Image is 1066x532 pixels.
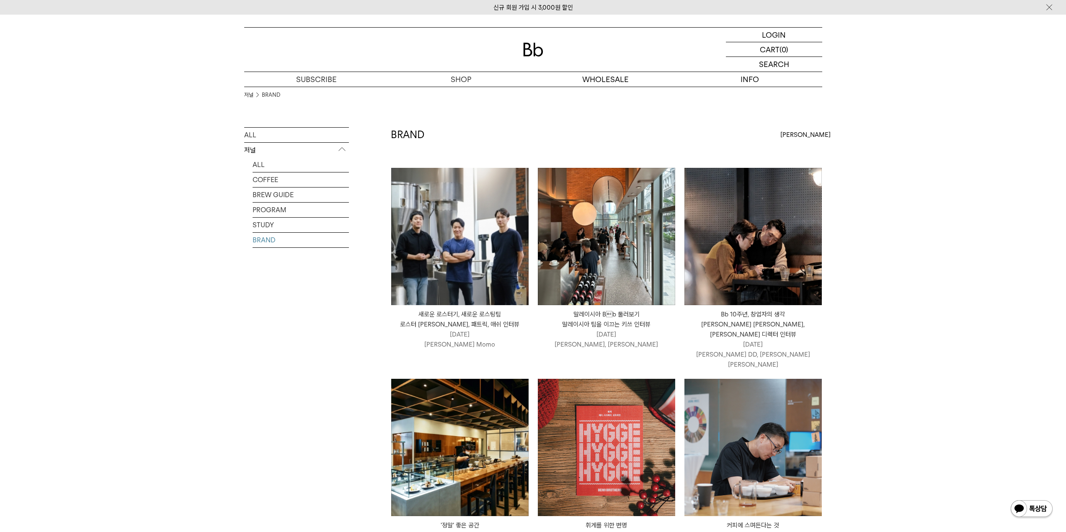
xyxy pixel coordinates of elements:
[538,309,675,329] p: 말레이시아 Bb 둘러보기 말레이시아 팀을 이끄는 키쓰 인터뷰
[684,379,822,516] img: 커피에 스며든다는 것독자 인터뷰2 - 찬님 편
[760,42,779,57] p: CART
[538,168,675,305] img: 말레이시아 Bb 둘러보기말레이시아 팀을 이끄는 키쓰 인터뷰
[262,91,280,99] a: BRAND
[1010,499,1053,519] img: 카카오톡 채널 1:1 채팅 버튼
[253,172,349,187] a: COFFEE
[684,168,822,305] img: Bb 10주년, 창업자의 생각박성호 대표, 성훈식 디렉터 인터뷰
[253,188,349,202] a: BREW GUIDE
[253,203,349,217] a: PROGRAM
[762,28,786,42] p: LOGIN
[253,233,349,247] a: BRAND
[533,72,678,87] p: WHOLESALE
[538,329,675,350] p: [DATE] [PERSON_NAME], [PERSON_NAME]
[780,130,831,140] span: [PERSON_NAME]
[244,91,253,99] a: 저널
[391,309,529,350] a: 새로운 로스터기, 새로운 로스팅팀로스터 [PERSON_NAME], 패트릭, 애쉬 인터뷰 [DATE][PERSON_NAME] Momo
[678,72,822,87] p: INFO
[523,43,543,57] img: 로고
[684,309,822,370] a: Bb 10주년, 창업자의 생각[PERSON_NAME] [PERSON_NAME], [PERSON_NAME] 디렉터 인터뷰 [DATE][PERSON_NAME] DD, [PERSO...
[538,309,675,350] a: 말레이시아 Bb 둘러보기말레이시아 팀을 이끄는 키쓰 인터뷰 [DATE][PERSON_NAME], [PERSON_NAME]
[684,339,822,370] p: [DATE] [PERSON_NAME] DD, [PERSON_NAME] [PERSON_NAME]
[391,168,529,305] img: 1000000496_add2_038.jpg
[684,309,822,339] p: Bb 10주년, 창업자의 생각 [PERSON_NAME] [PERSON_NAME], [PERSON_NAME] 디렉터 인터뷰
[779,42,788,57] p: (0)
[391,329,529,350] p: [DATE] [PERSON_NAME] Momo
[391,309,529,329] p: 새로운 로스터기, 새로운 로스팅팀 로스터 [PERSON_NAME], 패트릭, 애쉬 인터뷰
[391,379,529,516] img: '정말' 좋은 공간인천점 오픈 프로젝트에서 고려한 세 가지
[538,379,675,516] img: 휘게를 위한 변명커피에 이름을 정하는 일
[391,128,424,142] h2: BRAND
[253,218,349,232] a: STUDY
[759,57,789,72] p: SEARCH
[244,72,389,87] a: SUBSCRIBE
[726,28,822,42] a: LOGIN
[726,42,822,57] a: CART (0)
[391,168,529,305] a: 새로운 로스터기, 새로운 로스팅팀로스터 케이브, 패트릭, 애쉬 인터뷰
[389,72,533,87] a: SHOP
[493,4,573,11] a: 신규 회원 가입 시 3,000원 할인
[244,143,349,158] p: 저널
[244,128,349,142] a: ALL
[253,157,349,172] a: ALL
